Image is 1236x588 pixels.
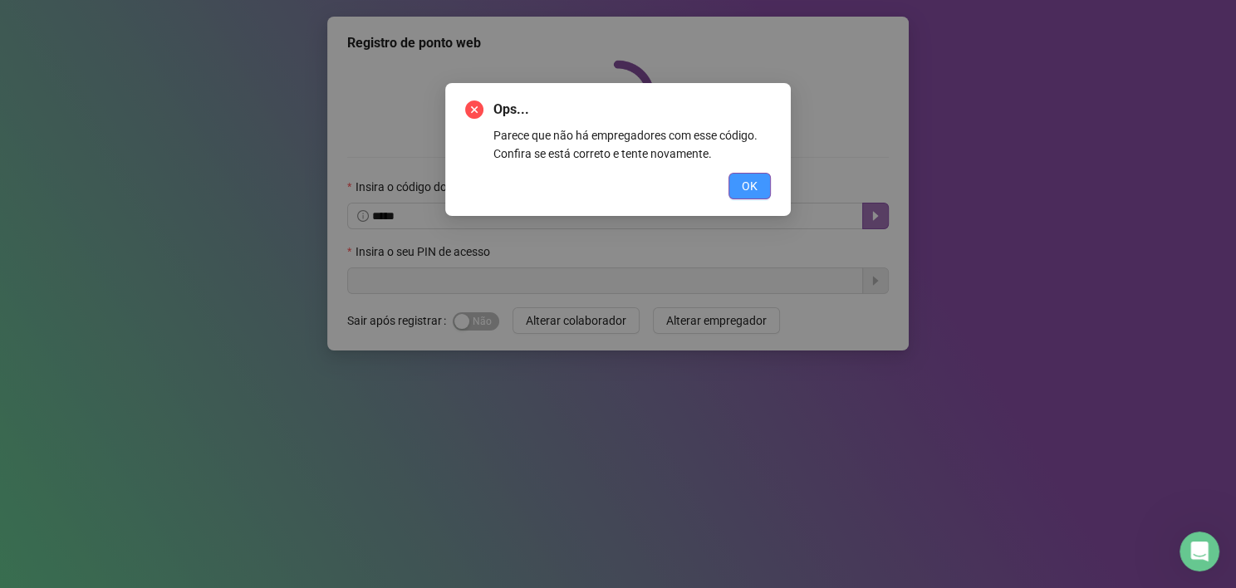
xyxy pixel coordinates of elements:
[742,177,758,195] span: OK
[493,100,771,120] span: Ops...
[493,126,771,163] div: Parece que não há empregadores com esse código. Confira se está correto e tente novamente.
[1180,532,1219,571] iframe: Intercom live chat
[728,173,771,199] button: OK
[465,100,483,119] span: close-circle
